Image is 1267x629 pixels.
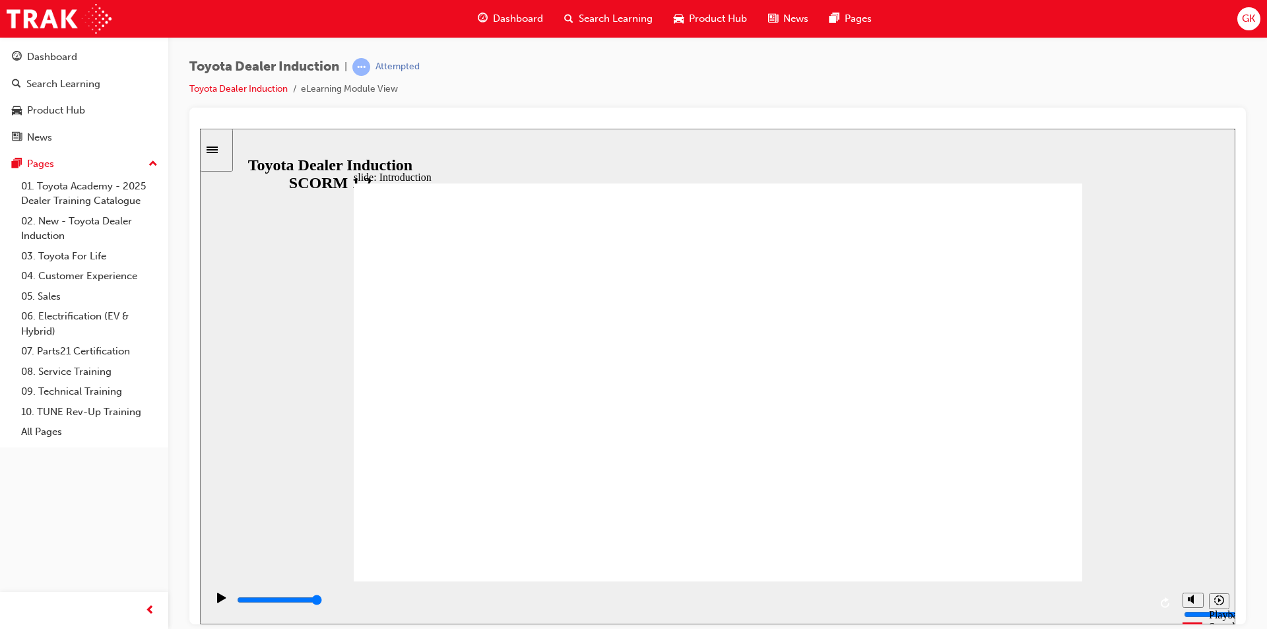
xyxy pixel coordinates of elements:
[783,11,808,26] span: News
[145,603,155,619] span: prev-icon
[1242,11,1255,26] span: GK
[27,103,85,118] div: Product Hub
[16,402,163,422] a: 10. TUNE Rev-Up Training
[5,152,163,176] button: Pages
[12,132,22,144] span: news-icon
[16,286,163,307] a: 05. Sales
[352,58,370,76] span: learningRecordVerb_ATTEMPT-icon
[956,465,976,484] button: Replay (Ctrl+Alt+R)
[5,45,163,69] a: Dashboard
[478,11,488,27] span: guage-icon
[16,422,163,442] a: All Pages
[829,11,839,27] span: pages-icon
[663,5,758,32] a: car-iconProduct Hub
[12,158,22,170] span: pages-icon
[27,130,52,145] div: News
[16,211,163,246] a: 02. New - Toyota Dealer Induction
[16,246,163,267] a: 03. Toyota For Life
[1009,480,1029,504] div: Playback Speed
[16,341,163,362] a: 07. Parts21 Certification
[976,453,1029,496] div: misc controls
[16,381,163,402] a: 09. Technical Training
[5,72,163,96] a: Search Learning
[579,11,653,26] span: Search Learning
[768,11,778,27] span: news-icon
[7,4,112,34] img: Trak
[819,5,882,32] a: pages-iconPages
[27,156,54,172] div: Pages
[845,11,872,26] span: Pages
[27,50,77,65] div: Dashboard
[7,463,29,486] button: Play (Ctrl+Alt+P)
[16,306,163,341] a: 06. Electrification (EV & Hybrid)
[983,464,1004,479] button: Mute (Ctrl+Alt+M)
[344,59,347,75] span: |
[12,51,22,63] span: guage-icon
[5,125,163,150] a: News
[16,176,163,211] a: 01. Toyota Academy - 2025 Dealer Training Catalogue
[5,42,163,152] button: DashboardSearch LearningProduct HubNews
[375,61,420,73] div: Attempted
[189,59,339,75] span: Toyota Dealer Induction
[148,156,158,173] span: up-icon
[1237,7,1260,30] button: GK
[564,11,573,27] span: search-icon
[984,480,1069,491] input: volume
[674,11,684,27] span: car-icon
[689,11,747,26] span: Product Hub
[189,83,288,94] a: Toyota Dealer Induction
[467,5,554,32] a: guage-iconDashboard
[37,466,122,477] input: slide progress
[12,79,21,90] span: search-icon
[301,82,398,97] li: eLearning Module View
[12,105,22,117] span: car-icon
[26,77,100,92] div: Search Learning
[16,266,163,286] a: 04. Customer Experience
[554,5,663,32] a: search-iconSearch Learning
[1009,465,1029,480] button: Playback speed
[493,11,543,26] span: Dashboard
[16,362,163,382] a: 08. Service Training
[758,5,819,32] a: news-iconNews
[7,453,976,496] div: playback controls
[5,98,163,123] a: Product Hub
